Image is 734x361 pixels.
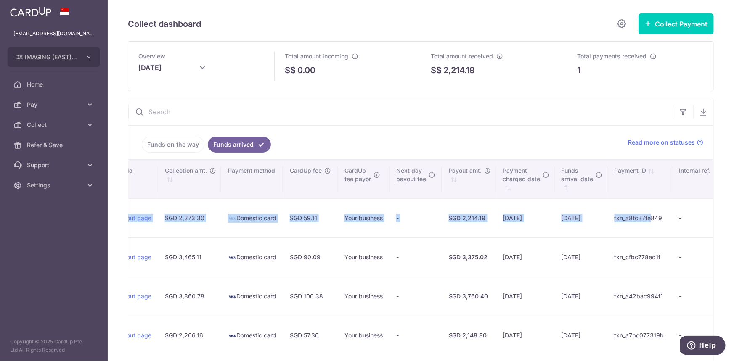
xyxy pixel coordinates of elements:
[444,64,475,76] p: 2,214.19
[208,137,271,153] a: Funds arrived
[496,198,555,237] td: [DATE]
[503,166,541,183] span: Payment charged date
[283,237,338,277] td: SGD 90.09
[338,277,390,316] td: Your business
[297,64,315,76] p: 0.00
[27,161,82,169] span: Support
[285,53,348,60] span: Total amount incoming
[19,6,36,13] span: Help
[562,166,594,183] span: Funds arrival date
[138,53,165,60] span: Overview
[449,331,490,340] div: SGD 2,148.80
[449,214,490,222] div: SGD 2,214.19
[158,277,221,316] td: SGD 3,860.78
[221,198,283,237] td: Domestic card
[13,29,94,38] p: [EMAIL_ADDRESS][DOMAIN_NAME]
[673,198,730,237] td: -
[577,53,647,60] span: Total payments received
[390,316,442,355] td: -
[608,277,673,316] td: txn_a42bac994f1
[679,166,711,175] span: Internal ref.
[673,237,730,277] td: -
[158,198,221,237] td: SGD 2,273.30
[431,64,442,76] span: S$
[221,316,283,355] td: Domestic card
[496,316,555,355] td: [DATE]
[338,160,390,198] th: CardUpfee payor
[283,198,338,237] td: SGD 59.11
[680,336,726,357] iframe: Opens a widget where you can find more information
[283,277,338,316] td: SGD 100.38
[449,253,490,261] div: SGD 3,375.02
[577,64,580,76] p: 1
[390,237,442,277] td: -
[496,277,555,316] td: [DATE]
[344,166,371,183] span: CardUp fee payor
[639,13,714,34] button: Collect Payment
[555,316,608,355] td: [DATE]
[496,160,555,198] th: Paymentcharged date : activate to sort column ascending
[27,181,82,190] span: Settings
[390,198,442,237] td: -
[390,277,442,316] td: -
[396,166,426,183] span: Next day payout fee
[608,237,673,277] td: txn_cfbc778ed1f
[228,253,236,262] img: visa-sm-192604c4577d2d35970c8ed26b86981c2741ebd56154ab54ad91a526f0f24972.png
[27,80,82,89] span: Home
[449,292,490,300] div: SGD 3,760.40
[128,17,201,31] h5: Collect dashboard
[221,237,283,277] td: Domestic card
[8,47,100,67] button: DX IMAGING (EAST) PTE LTD
[390,160,442,198] th: Next daypayout fee
[228,332,236,340] img: visa-sm-192604c4577d2d35970c8ed26b86981c2741ebd56154ab54ad91a526f0f24972.png
[442,160,496,198] th: Payout amt. : activate to sort column ascending
[628,138,703,147] a: Read more on statuses
[283,160,338,198] th: CardUp fee
[555,237,608,277] td: [DATE]
[221,277,283,316] td: Domestic card
[608,198,673,237] td: txn_a8fc37fe849
[10,7,51,17] img: CardUp
[158,237,221,277] td: SGD 3,465.11
[555,160,608,198] th: Fundsarrival date : activate to sort column ascending
[338,198,390,237] td: Your business
[673,277,730,316] td: -
[27,141,82,149] span: Refer & Save
[628,138,695,147] span: Read more on statuses
[27,100,82,109] span: Pay
[15,53,77,61] span: DX IMAGING (EAST) PTE LTD
[338,316,390,355] td: Your business
[285,64,296,76] span: S$
[142,137,204,153] a: Funds on the way
[338,237,390,277] td: Your business
[555,277,608,316] td: [DATE]
[228,214,236,223] img: visa-sm-192604c4577d2d35970c8ed26b86981c2741ebd56154ab54ad91a526f0f24972.png
[283,316,338,355] td: SGD 57.36
[228,292,236,301] img: visa-sm-192604c4577d2d35970c8ed26b86981c2741ebd56154ab54ad91a526f0f24972.png
[290,166,322,175] span: CardUp fee
[673,316,730,355] td: -
[608,160,673,198] th: Payment ID: activate to sort column ascending
[221,160,283,198] th: Payment method
[158,316,221,355] td: SGD 2,206.16
[673,160,730,198] th: Internal ref.
[496,237,555,277] td: [DATE]
[608,316,673,355] td: txn_a7bc077319b
[449,166,482,175] span: Payout amt.
[27,121,82,129] span: Collect
[128,98,673,125] input: Search
[165,166,207,175] span: Collection amt.
[555,198,608,237] td: [DATE]
[158,160,221,198] th: Collection amt. : activate to sort column ascending
[431,53,493,60] span: Total amount received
